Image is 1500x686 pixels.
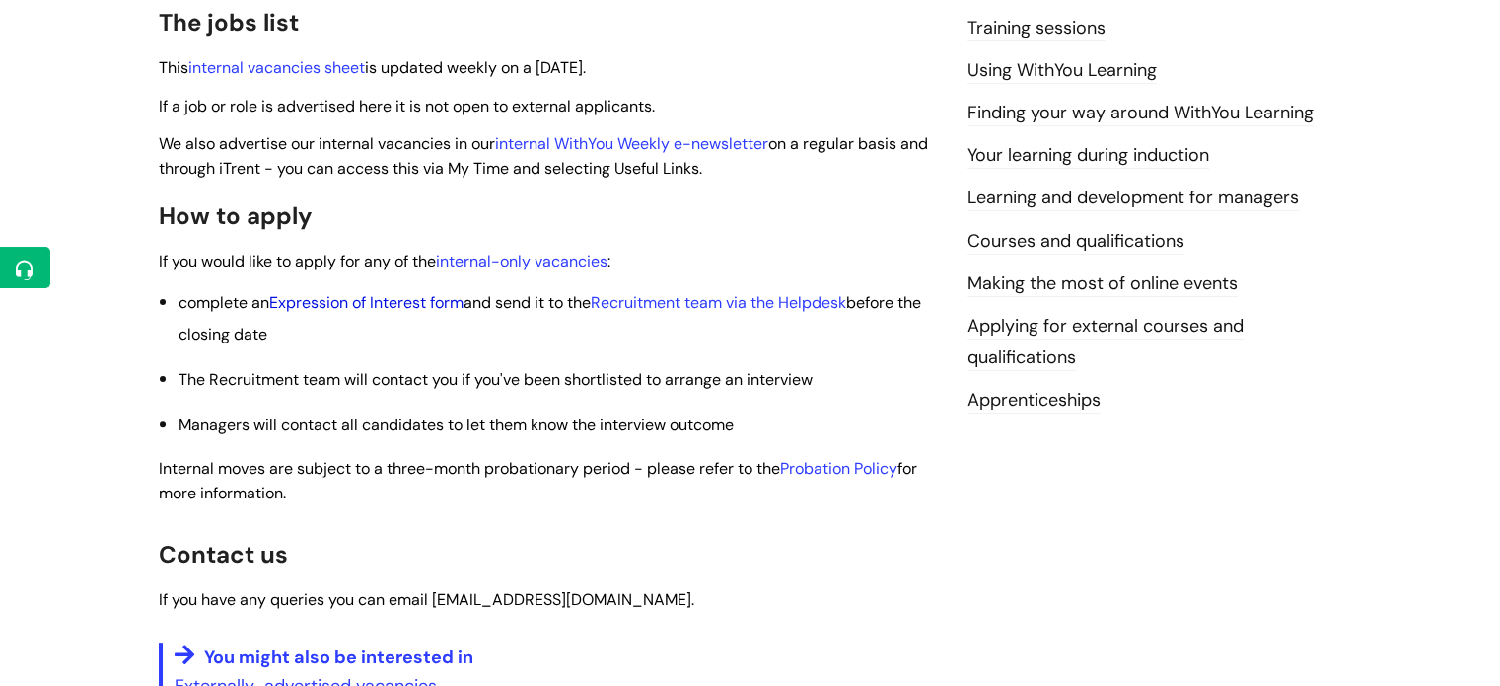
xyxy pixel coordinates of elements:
span: Contact us [159,539,288,570]
a: Expression of Interest form [269,292,464,313]
span: and send it to the before the c [179,292,921,344]
span: losing date [187,324,267,344]
span: I [159,458,917,503]
a: internal WithYou Weekly e-newsletter [495,133,768,154]
span: complete an [179,292,269,313]
span: If you have any queries you can email [EMAIL_ADDRESS][DOMAIN_NAME]. [159,589,694,610]
a: internal-only vacancies [436,251,607,271]
a: internal vacancies sheet [188,57,365,78]
span: The jobs list [159,7,299,38]
span: Managers will contact all candidates to let them know the interview outcome [179,415,734,435]
a: Courses and qualifications [967,229,1184,255]
span: If you would like to apply for any of the : [159,251,610,271]
span: We also advertise our internal vacancies in our on a regular basis and through iTrent - you can a... [159,133,928,179]
a: Finding your way around WithYou Learning [967,101,1314,126]
a: Recruitment team via the Helpdesk [591,292,846,313]
span: If a job or role is advertised here it is not open to external applicants. [159,96,655,116]
span: You might also be interested in [204,646,473,669]
a: Applying for external courses and qualifications [967,314,1244,371]
a: Your learning during induction [967,143,1209,169]
a: Probation Policy [780,458,897,479]
a: Learning and development for managers [967,186,1299,211]
span: nternal moves are subject to a three-month probationary period - please refer to the for more inf... [159,458,917,503]
span: This is updated weekly on a [DATE]. [159,57,586,78]
a: Training sessions [967,16,1106,41]
span: How to apply [159,200,313,231]
a: Making the most of online events [967,271,1238,297]
a: Apprenticeships [967,388,1101,414]
span: The Recruitment team will contact you if you've been shortlisted to arrange an interview [179,369,813,390]
a: Using WithYou Learning [967,58,1157,84]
